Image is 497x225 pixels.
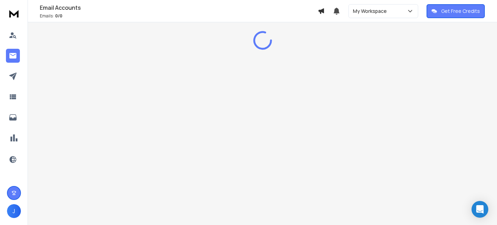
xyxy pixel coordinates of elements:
h1: Email Accounts [40,3,318,12]
button: J [7,204,21,218]
p: Get Free Credits [441,8,480,15]
img: logo [7,7,21,20]
div: Open Intercom Messenger [472,201,488,218]
span: 0 / 0 [55,13,62,19]
p: My Workspace [353,8,390,15]
button: Get Free Credits [427,4,485,18]
p: Emails : [40,13,318,19]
